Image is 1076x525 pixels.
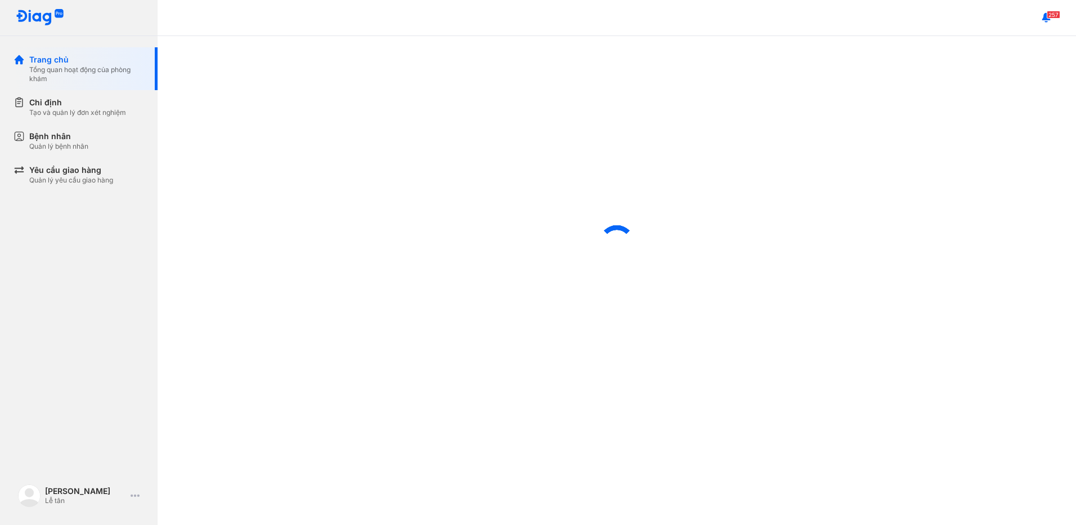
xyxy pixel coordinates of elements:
div: Lễ tân [45,496,126,505]
img: logo [18,484,41,507]
div: Bệnh nhân [29,131,88,142]
div: Quản lý yêu cầu giao hàng [29,176,113,185]
span: 257 [1047,11,1060,19]
img: logo [16,9,64,26]
div: [PERSON_NAME] [45,486,126,496]
div: Quản lý bệnh nhân [29,142,88,151]
div: Chỉ định [29,97,126,108]
div: Tổng quan hoạt động của phòng khám [29,65,144,83]
div: Yêu cầu giao hàng [29,164,113,176]
div: Tạo và quản lý đơn xét nghiệm [29,108,126,117]
div: Trang chủ [29,54,144,65]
